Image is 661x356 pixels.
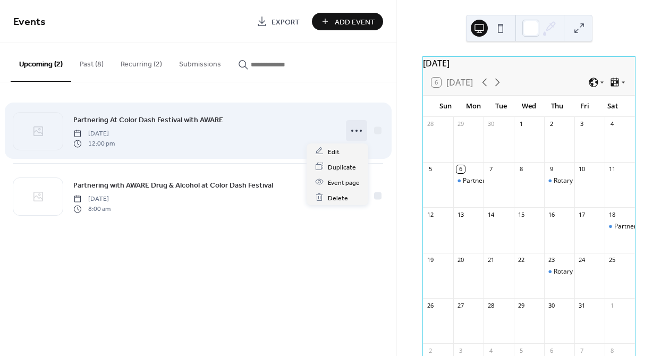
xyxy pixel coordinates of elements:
span: 8:00 am [73,204,111,214]
div: 20 [456,256,464,264]
div: 8 [608,346,616,354]
div: 1 [517,120,525,128]
div: Rotary Meeting [554,176,599,185]
div: Rotary Meeting [544,176,574,185]
div: 27 [456,301,464,309]
div: 17 [578,210,586,218]
div: 10 [578,165,586,173]
div: 3 [456,346,464,354]
div: Sat [599,96,626,117]
span: Delete [328,192,348,204]
div: 29 [456,120,464,128]
div: 3 [578,120,586,128]
button: Recurring (2) [112,43,171,81]
span: Export [272,16,300,28]
button: Past (8) [71,43,112,81]
span: Partnering with AWARE Drug & Alcohol at Color Dash Festival [73,180,273,191]
span: Events [13,12,46,32]
div: Mon [460,96,487,117]
div: 13 [456,210,464,218]
div: 30 [487,120,495,128]
div: 28 [487,301,495,309]
div: 30 [547,301,555,309]
div: Rotary Meeting [554,267,599,276]
button: Add Event [312,13,383,30]
div: 18 [608,210,616,218]
a: Partnering At Color Dash Festival with AWARE [73,114,223,126]
div: 12 [426,210,434,218]
div: [DATE] [423,57,635,70]
span: 12:00 pm [73,139,115,148]
div: 28 [426,120,434,128]
span: Add Event [335,16,375,28]
div: 6 [456,165,464,173]
div: 31 [578,301,586,309]
div: 7 [578,346,586,354]
div: 16 [547,210,555,218]
div: 14 [487,210,495,218]
div: Partnering with AWARE Drug & Alcohol at Color Dash Festival [605,222,635,231]
div: 2 [426,346,434,354]
a: Export [249,13,308,30]
span: Edit [328,146,340,157]
div: 15 [517,210,525,218]
a: Partnering with AWARE Drug & Alcohol at Color Dash Festival [73,179,273,191]
span: Duplicate [328,162,356,173]
span: Partnering At Color Dash Festival with AWARE [73,115,223,126]
div: 22 [517,256,525,264]
span: [DATE] [73,194,111,204]
div: 7 [487,165,495,173]
div: 19 [426,256,434,264]
div: 24 [578,256,586,264]
div: Wed [515,96,543,117]
div: Sun [431,96,459,117]
div: 6 [547,346,555,354]
span: [DATE] [73,129,115,139]
div: 2 [547,120,555,128]
div: 29 [517,301,525,309]
div: Tue [487,96,515,117]
div: 4 [608,120,616,128]
div: 11 [608,165,616,173]
div: 5 [426,165,434,173]
div: 5 [517,346,525,354]
div: 26 [426,301,434,309]
div: 4 [487,346,495,354]
div: 1 [608,301,616,309]
div: Rotary Meeting [544,267,574,276]
span: Event page [328,177,360,188]
button: Submissions [171,43,230,81]
div: Partnering At Color Dash Festival with AWARE [453,176,484,185]
div: Partnering At Color Dash Festival with AWARE [463,176,598,185]
div: 25 [608,256,616,264]
div: 8 [517,165,525,173]
button: Upcoming (2) [11,43,71,82]
div: Fri [571,96,598,117]
div: 21 [487,256,495,264]
div: 9 [547,165,555,173]
div: 23 [547,256,555,264]
div: Thu [543,96,571,117]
